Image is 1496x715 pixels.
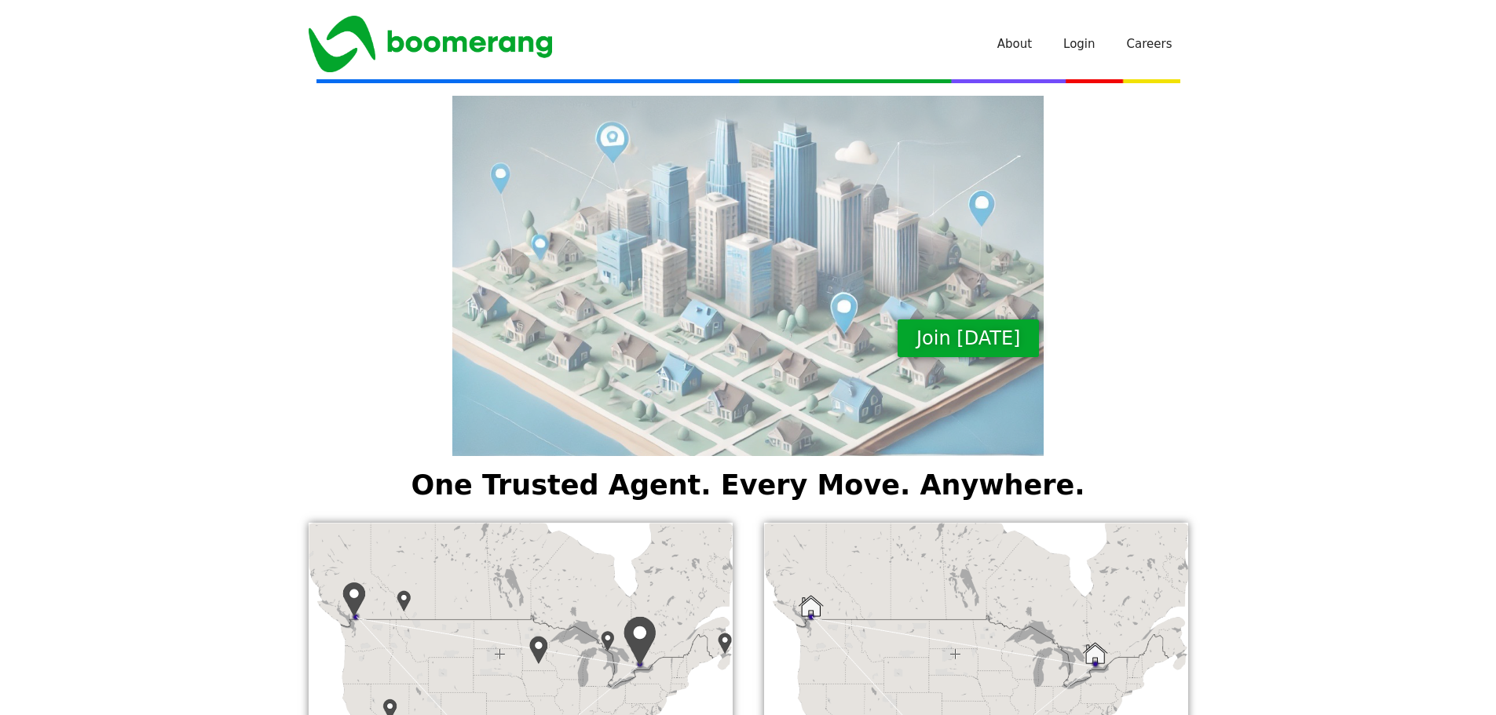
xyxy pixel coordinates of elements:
span: Join [DATE] [916,329,1020,348]
a: Login [1048,20,1110,67]
img: Boomerang Realty Network city graphic [452,96,1043,455]
a: Join [DATE] [898,319,1039,357]
a: About [982,20,1048,67]
a: Careers [1111,20,1188,67]
nav: Primary [982,20,1188,67]
h2: One Trusted Agent. Every Move. Anywhere. [301,472,1196,499]
img: Boomerang Realty Network [309,16,552,72]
